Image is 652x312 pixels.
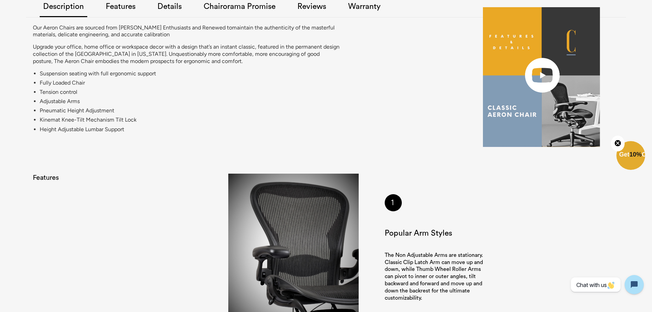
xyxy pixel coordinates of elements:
[33,43,341,65] p: Upgrade your office, home office or workspace decor with a design that’s an instant classic, feat...
[385,252,489,302] p: The Non Adjustable Arms are stationary. Classic Clip Latch Arm can move up and down, while Thumb ...
[611,136,625,151] button: Close teaser
[33,24,232,31] span: Our Aeron Chairs are sourced from [PERSON_NAME] Enthusiasts and Renewed to
[385,194,402,211] div: 1
[385,228,489,238] h3: Popular Arm Styles
[629,151,642,158] span: 10%
[483,7,600,147] img: OverProject.PNG
[40,79,85,86] span: Fully Loaded Chair
[33,24,335,38] span: maintain the authenticity of the masterful materials, delicate engineering, and accurate calibration
[616,142,645,171] div: Get10%OffClose teaser
[40,116,137,123] span: Kinemat Knee-Tilt Mechanism Tilt Lock
[33,174,91,182] h2: Features
[40,98,80,104] span: Adjustable Arms
[40,89,77,95] span: Tension control
[40,107,114,114] span: Pneumatic Height Adjustment
[40,70,156,77] span: Suspension seating with full ergonomic support
[619,151,651,158] span: Get Off
[40,126,124,133] span: Height Adjustable Lumbar Support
